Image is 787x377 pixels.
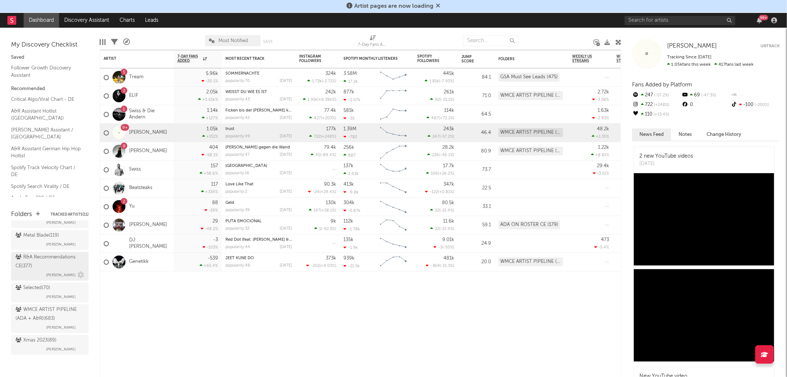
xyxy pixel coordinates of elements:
div: ( ) [427,116,454,120]
a: A&R Assistant German Hip Hop Hotlist [11,145,81,160]
span: +58.1 % [321,209,335,213]
div: 22.5 [462,184,491,193]
div: -20.1 % [201,79,218,83]
a: Follower Growth Discovery Assistant [11,64,81,79]
div: ( ) [303,97,336,102]
div: popularity: 39 [225,208,250,212]
span: -89.4 % [321,153,335,157]
div: Metal Blade ( 119 ) [15,231,59,240]
span: 1.05k fans this week [667,62,711,67]
div: SOMMERNÄCHTE [225,72,292,76]
div: WEISST DU WIE ES IST [225,90,292,94]
div: -5.4 % [594,245,609,250]
div: 99 + [759,15,768,20]
div: 481k [443,256,454,261]
div: 404 [209,145,218,150]
div: [DATE] [280,171,292,175]
div: 243k [443,127,454,131]
div: 722 [632,100,681,110]
span: Tracking Since: [DATE] [667,55,711,59]
span: -57.2 % [653,93,669,97]
span: +26.2 % [439,172,453,176]
div: Edit Columns [100,31,106,53]
div: ( ) [427,152,454,157]
span: 7-Day Fans Added [177,54,201,63]
a: Critical Algo/Viral Chart - DE [11,95,81,103]
div: 0 [681,100,730,110]
a: [PERSON_NAME] [667,42,717,50]
span: Artist pages are now loading [355,3,434,9]
div: ( ) [434,245,454,250]
span: [PERSON_NAME] [667,43,717,49]
div: +58.6 % [200,171,218,176]
a: Genetikk [129,259,149,265]
div: -3.58 % [592,97,609,102]
div: 256k [344,145,354,150]
div: trust [225,127,292,131]
div: -5.87k [344,208,360,213]
svg: Chart title [377,179,410,198]
a: WMCE ARTIST PIPELINE (ADA + A&R)(683)[PERSON_NAME] [11,304,89,333]
div: ( ) [428,134,454,139]
div: [DATE] [280,245,292,249]
div: 80.9 [462,147,491,156]
span: 90 [435,98,440,102]
div: Spotify Monthly Listeners [344,56,399,61]
div: 90.3k [324,182,336,187]
div: +334 % [201,189,218,194]
span: Weekly US Streams [572,54,598,63]
a: Red Dot (feat. [PERSON_NAME] & [PERSON_NAME]) [225,238,323,242]
div: -2.93 % [592,116,609,120]
a: PUTA EMOCIONAL [225,219,262,223]
div: ( ) [308,189,336,194]
div: popularity: 70 [225,79,250,83]
div: 9.01k [442,237,454,242]
div: [DATE] [280,190,292,194]
div: 5.96k [206,71,218,76]
div: ( ) [306,263,336,268]
div: Filters [111,31,118,53]
div: -48.2 % [201,226,218,231]
span: [PERSON_NAME] [46,323,76,332]
div: ( ) [425,189,454,194]
a: Tream [129,74,144,80]
div: Folders [11,210,32,219]
a: Charts [114,13,140,28]
a: Swiss [129,167,141,173]
div: [DATE] [280,97,292,102]
button: Tracked Artists(11) [51,213,89,216]
svg: Chart title [377,216,410,234]
span: 45 [315,153,320,157]
a: WEISST DU WIE ES IST [225,90,267,94]
div: 2.72k [598,90,609,95]
div: Ficken bis der Frieden kommt [225,109,292,113]
div: WMCE ARTIST PIPELINE (ADA + A&R) (683) [498,128,563,137]
input: Search for artists [625,16,735,25]
div: WMCE ARTIST PIPELINE (ADA + A&R) (683) [498,91,563,100]
span: -200 % [754,103,769,107]
div: Saved [11,53,89,62]
a: DJ [PERSON_NAME] [129,237,170,250]
div: ( ) [309,208,336,213]
div: 939k [344,256,355,261]
div: 177k [326,127,336,131]
div: 445k [443,71,454,76]
button: 99+ [757,17,762,23]
div: popularity: 16 [225,171,249,175]
span: Fans Added by Platform [632,82,692,88]
span: Weekly UK Streams [617,54,644,63]
div: 324k [325,71,336,76]
div: Jump Score [462,55,480,64]
div: ( ) [314,226,336,231]
div: 3.58M [344,71,357,76]
div: ( ) [307,79,336,83]
div: 20.0 [462,258,491,267]
div: popularity: 48 [225,264,250,268]
div: [DATE] [280,153,292,157]
span: 247 [432,135,439,139]
div: Recommended [11,85,89,93]
div: -782 [344,134,357,139]
span: -46.1 % [440,153,453,157]
button: Notes [671,128,699,141]
div: [DATE] [639,160,693,168]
